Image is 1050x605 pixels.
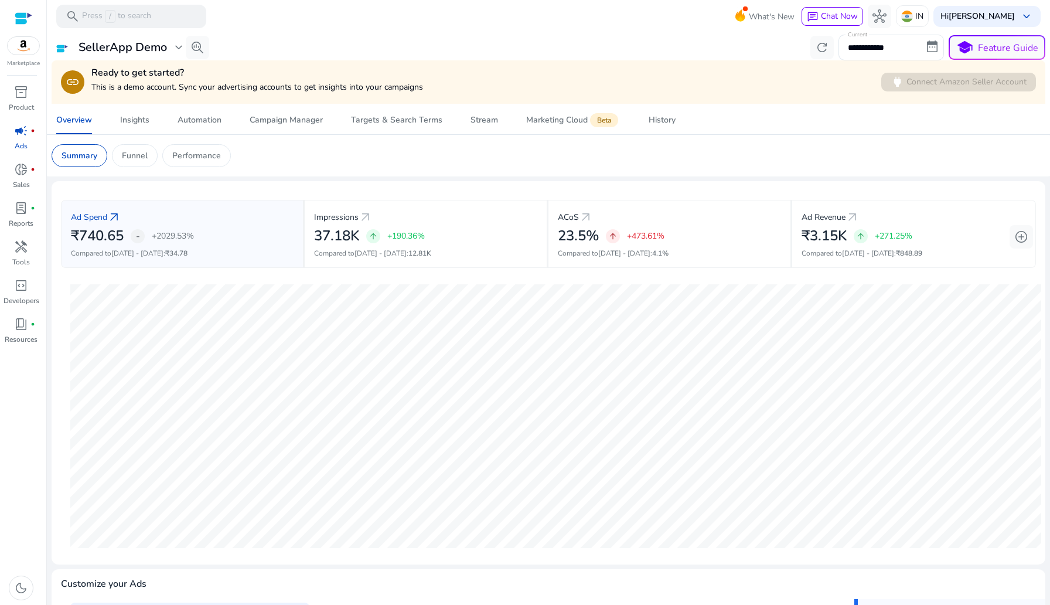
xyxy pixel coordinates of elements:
span: fiber_manual_record [30,128,35,133]
a: arrow_outward [579,210,593,225]
span: Beta [590,113,618,127]
h2: ₹740.65 [71,227,124,244]
img: amazon.svg [8,37,39,55]
span: school [956,39,973,56]
p: Summary [62,149,97,162]
p: Tools [12,257,30,267]
div: Overview [56,116,92,124]
div: Marketing Cloud [526,115,621,125]
div: Targets & Search Terms [351,116,442,124]
a: arrow_outward [846,210,860,225]
p: Performance [172,149,221,162]
span: [DATE] - [DATE] [598,249,650,258]
p: Sales [13,179,30,190]
span: donut_small [14,162,28,176]
div: Campaign Manager [250,116,323,124]
p: Resources [5,334,37,345]
p: Compared to : [71,248,294,259]
span: chat [807,11,819,23]
span: Chat Now [821,11,858,22]
span: handyman [14,240,28,254]
span: fiber_manual_record [30,167,35,172]
button: refresh [810,36,834,59]
span: - [136,229,140,243]
span: fiber_manual_record [30,206,35,210]
p: Feature Guide [978,41,1038,55]
p: IN [915,6,923,26]
span: [DATE] - [DATE] [354,249,407,258]
b: [PERSON_NAME] [949,11,1015,22]
span: arrow_upward [369,232,378,241]
span: ₹848.89 [896,249,922,258]
span: keyboard_arrow_down [1020,9,1034,23]
p: This is a demo account. Sync your advertising accounts to get insights into your campaigns [91,81,423,93]
span: [DATE] - [DATE] [111,249,163,258]
a: arrow_outward [359,210,373,225]
span: [DATE] - [DATE] [842,249,894,258]
span: book_4 [14,317,28,331]
span: ₹34.78 [165,249,187,258]
button: add_circle [1010,225,1033,249]
p: Reports [9,218,33,229]
span: inventory_2 [14,85,28,99]
span: 12.81K [408,249,431,258]
h4: Customize your Ads [61,579,146,590]
a: arrow_outward [107,210,121,225]
span: campaign [14,124,28,138]
p: Ad Revenue [802,211,846,223]
span: add_circle [1014,230,1028,244]
span: 4.1% [652,249,669,258]
button: hub [868,5,891,28]
span: refresh [815,40,829,55]
span: dark_mode [14,581,28,595]
p: Compared to : [802,248,1026,259]
span: code_blocks [14,278,28,293]
span: / [105,10,115,23]
span: search [66,9,80,23]
p: Ads [15,141,28,151]
h4: Ready to get started? [91,67,423,79]
span: What's New [749,6,795,27]
p: Hi [940,12,1015,21]
span: link [66,75,80,89]
span: arrow_upward [608,232,618,241]
p: Compared to : [314,248,537,259]
p: Compared to : [558,248,781,259]
p: Impressions [314,211,359,223]
p: Press to search [82,10,151,23]
h2: ₹3.15K [802,227,847,244]
h2: 37.18K [314,227,359,244]
span: hub [872,9,887,23]
span: expand_more [172,40,186,55]
img: in.svg [901,11,913,22]
p: +473.61% [627,232,664,240]
p: Product [9,102,34,113]
span: arrow_upward [856,232,865,241]
p: Funnel [122,149,148,162]
div: History [649,116,676,124]
p: Marketplace [7,59,40,68]
button: schoolFeature Guide [949,35,1045,60]
h3: SellerApp Demo [79,40,167,55]
span: lab_profile [14,201,28,215]
button: search_insights [186,36,209,59]
p: Ad Spend [71,211,107,223]
button: chatChat Now [802,7,863,26]
p: +271.25% [875,232,912,240]
p: Developers [4,295,39,306]
p: +190.36% [387,232,425,240]
h2: 23.5% [558,227,599,244]
div: Insights [120,116,149,124]
span: fiber_manual_record [30,322,35,327]
p: +2029.53% [152,232,194,240]
span: search_insights [190,40,204,55]
div: Automation [178,116,221,124]
p: ACoS [558,211,579,223]
div: Stream [471,116,498,124]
